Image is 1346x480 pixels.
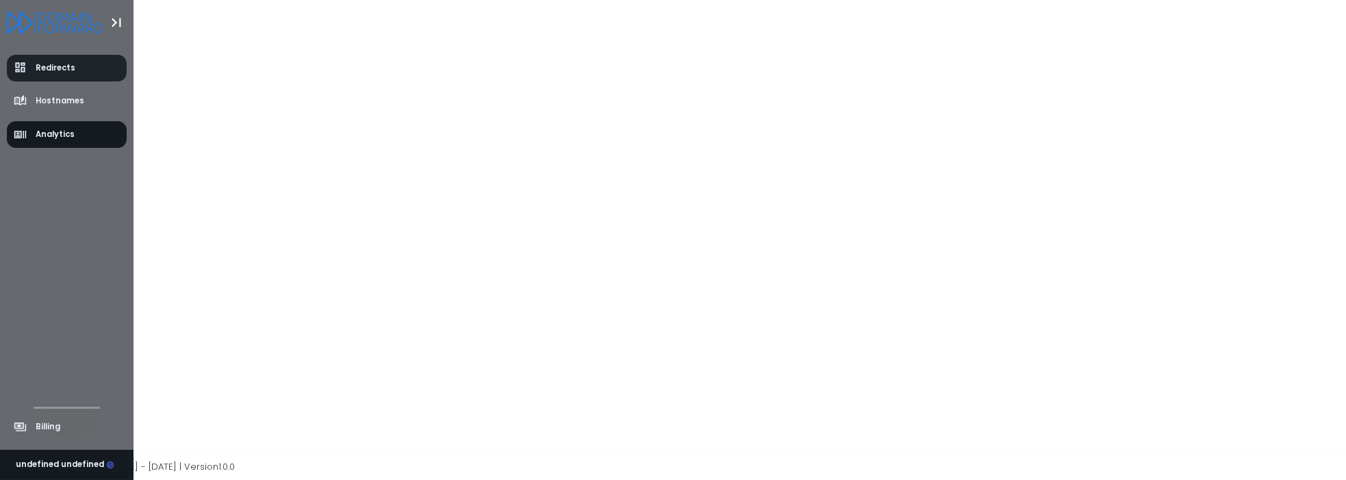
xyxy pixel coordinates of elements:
span: Redirects [36,62,75,74]
a: Logo [7,12,103,31]
a: Hostnames [7,88,127,114]
span: Copyright © [DATE] - [DATE] | Version 1.0.0 [53,460,235,473]
span: Analytics [36,129,75,140]
button: Toggle Aside [103,10,129,36]
a: Billing [7,414,127,440]
span: Billing [36,421,60,433]
span: Hostnames [36,95,84,107]
div: undefined undefined [16,459,114,471]
a: Redirects [7,55,127,81]
a: Analytics [7,121,127,148]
